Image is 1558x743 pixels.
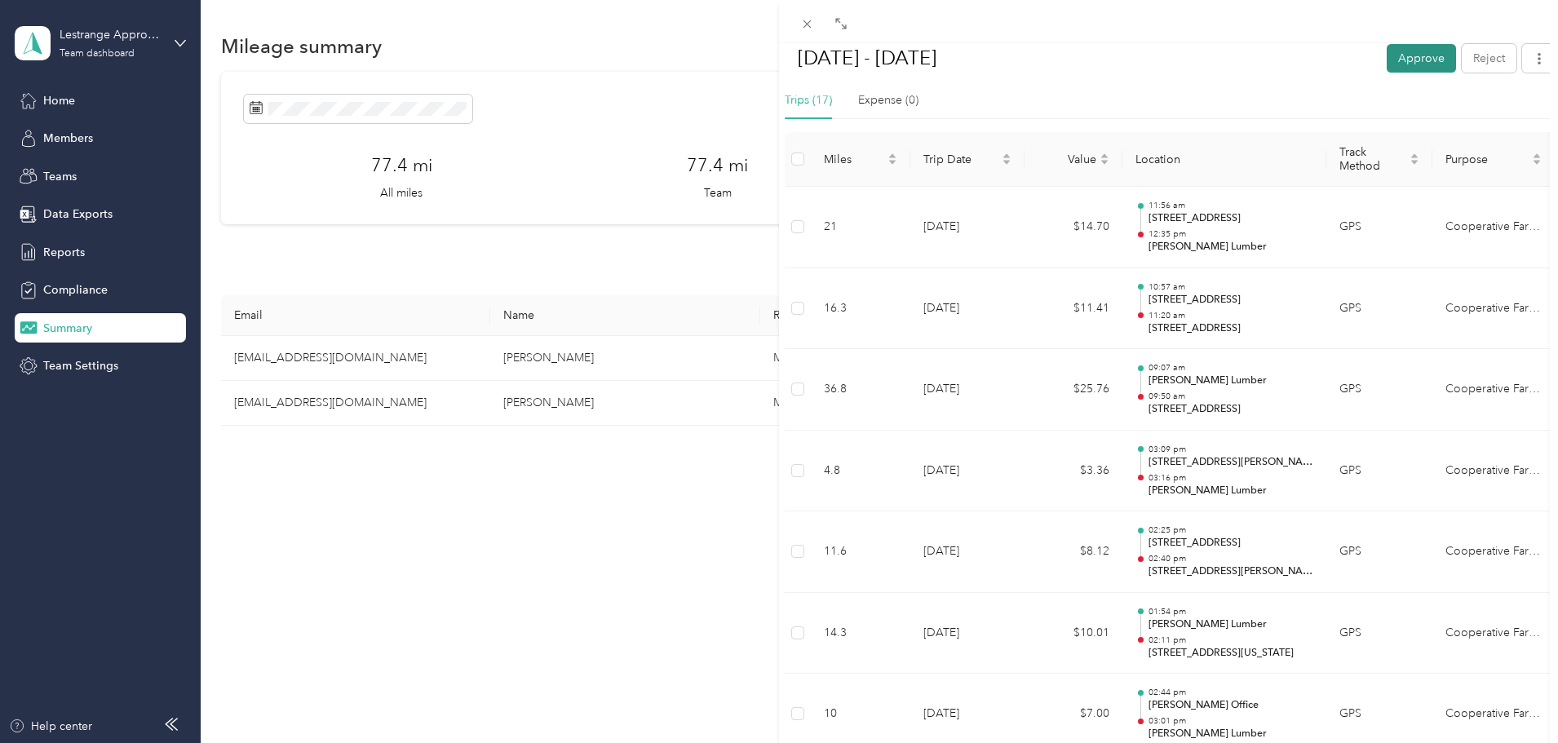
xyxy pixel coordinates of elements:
iframe: Everlance-gr Chat Button Frame [1467,652,1558,743]
td: $8.12 [1025,511,1122,593]
p: [PERSON_NAME] Lumber [1149,240,1313,254]
p: 09:07 am [1149,362,1313,374]
td: [DATE] [910,593,1025,674]
td: 16.3 [811,268,910,350]
h1: Aug 1 - 31, 2025 [781,38,1375,77]
td: 11.6 [811,511,910,593]
p: [PERSON_NAME] Lumber [1149,727,1313,741]
td: $25.76 [1025,349,1122,431]
span: Trip Date [923,153,998,166]
td: GPS [1326,187,1432,268]
p: [STREET_ADDRESS][PERSON_NAME][PERSON_NAME] [1149,564,1313,579]
p: 10:57 am [1149,281,1313,293]
td: [DATE] [910,431,1025,512]
span: caret-down [1100,157,1109,167]
p: [STREET_ADDRESS] [1149,402,1313,417]
p: [STREET_ADDRESS] [1149,211,1313,226]
p: [PERSON_NAME] Lumber [1149,617,1313,632]
span: caret-up [1532,151,1542,161]
th: Location [1122,132,1326,187]
span: Purpose [1445,153,1529,166]
p: 11:20 am [1149,310,1313,321]
td: GPS [1326,268,1432,350]
p: [STREET_ADDRESS] [1149,293,1313,307]
p: 03:16 pm [1149,472,1313,484]
td: Cooperative Farmers Elevator (CFE) [1432,593,1555,674]
th: Trip Date [910,132,1025,187]
td: GPS [1326,349,1432,431]
td: $14.70 [1025,187,1122,268]
th: Miles [811,132,910,187]
td: GPS [1326,431,1432,512]
p: 02:44 pm [1149,687,1313,698]
th: Track Method [1326,132,1432,187]
span: caret-down [1002,157,1011,167]
td: Cooperative Farmers Elevator (CFE) [1432,187,1555,268]
p: [STREET_ADDRESS] [1149,321,1313,336]
span: Value [1038,153,1096,166]
p: 11:56 am [1149,200,1313,211]
span: caret-up [887,151,897,161]
td: Cooperative Farmers Elevator (CFE) [1432,431,1555,512]
span: caret-up [1410,151,1419,161]
span: caret-down [1410,157,1419,167]
p: 02:11 pm [1149,635,1313,646]
span: Miles [824,153,884,166]
td: $10.01 [1025,593,1122,674]
td: 4.8 [811,431,910,512]
p: [STREET_ADDRESS][US_STATE] [1149,646,1313,661]
span: Track Method [1339,145,1406,173]
p: 12:35 pm [1149,228,1313,240]
p: [PERSON_NAME] Lumber [1149,374,1313,388]
span: caret-down [887,157,897,167]
td: GPS [1326,593,1432,674]
td: [DATE] [910,349,1025,431]
p: 01:54 pm [1149,606,1313,617]
td: 21 [811,187,910,268]
p: [STREET_ADDRESS] [1149,536,1313,551]
td: Cooperative Farmers Elevator (CFE) [1432,268,1555,350]
p: 03:09 pm [1149,444,1313,455]
td: 36.8 [811,349,910,431]
p: 02:40 pm [1149,553,1313,564]
p: [PERSON_NAME] Lumber [1149,484,1313,498]
td: Cooperative Farmers Elevator (CFE) [1432,349,1555,431]
span: caret-down [1532,157,1542,167]
td: [DATE] [910,511,1025,593]
span: caret-up [1002,151,1011,161]
p: [STREET_ADDRESS][PERSON_NAME][PERSON_NAME] [1149,455,1313,470]
p: 03:01 pm [1149,715,1313,727]
span: caret-up [1100,151,1109,161]
button: Approve [1387,43,1456,72]
p: [PERSON_NAME] Office [1149,698,1313,713]
td: $3.36 [1025,431,1122,512]
th: Purpose [1432,132,1555,187]
p: 09:50 am [1149,391,1313,402]
td: $11.41 [1025,268,1122,350]
p: 02:25 pm [1149,524,1313,536]
td: 14.3 [811,593,910,674]
td: [DATE] [910,268,1025,350]
button: Reject [1462,43,1516,72]
td: [DATE] [910,187,1025,268]
td: GPS [1326,511,1432,593]
th: Value [1025,132,1122,187]
td: Cooperative Farmers Elevator (CFE) [1432,511,1555,593]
